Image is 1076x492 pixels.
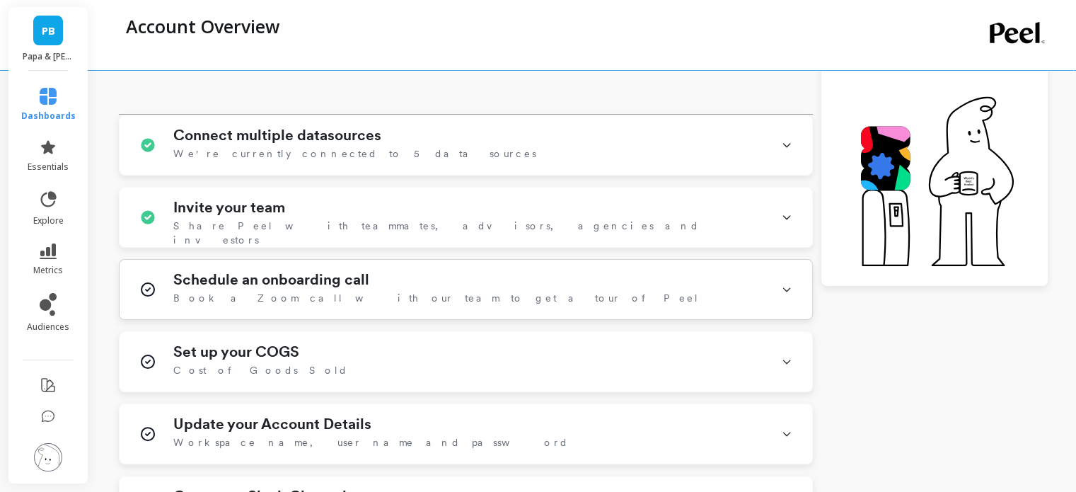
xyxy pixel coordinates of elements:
span: Book a Zoom call with our team to get a tour of Peel [173,291,700,305]
span: We're currently connected to 5 data sources [173,147,536,161]
img: profile picture [34,443,62,471]
span: audiences [27,321,69,333]
span: Cost of Goods Sold [173,363,348,377]
p: Papa & Barkley [23,51,74,62]
span: Share Peel with teammates, advisors, agencies and investors [173,219,764,247]
span: metrics [33,265,63,276]
h1: Update your Account Details [173,416,371,433]
span: PB [42,23,55,39]
span: explore [33,215,64,227]
h1: Schedule an onboarding call [173,271,369,288]
h1: Set up your COGS [173,343,299,360]
span: Workspace name, user name and password [173,435,569,450]
span: dashboards [21,110,76,122]
h1: Invite your team [173,199,285,216]
span: essentials [28,161,69,173]
p: Account Overview [126,14,279,38]
h1: Connect multiple datasources [173,127,381,144]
